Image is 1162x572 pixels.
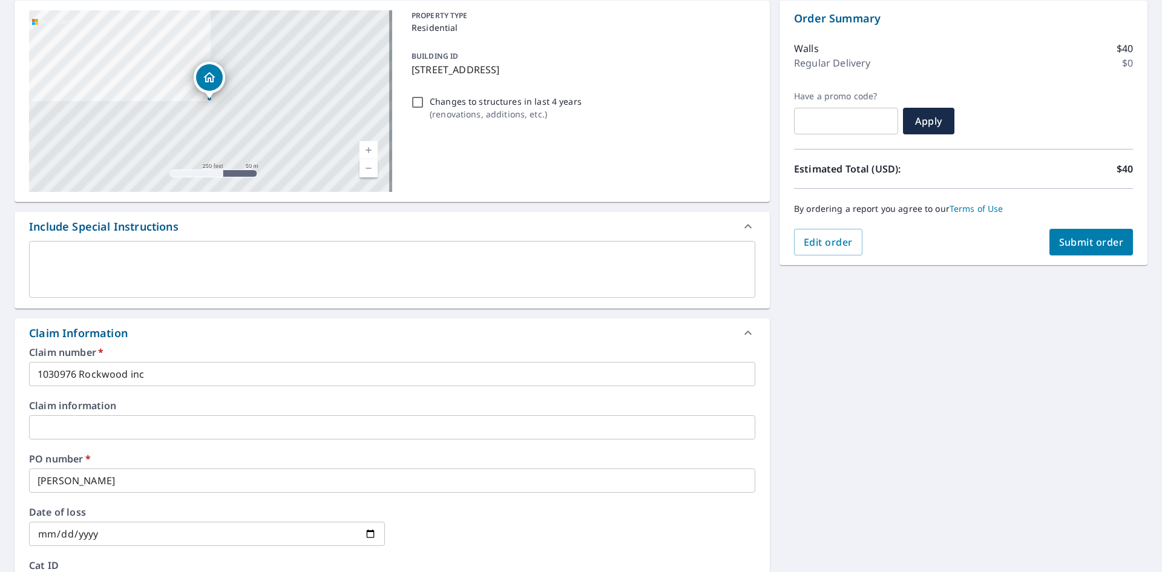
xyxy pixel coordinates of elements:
label: PO number [29,454,755,464]
p: ( renovations, additions, etc. ) [430,108,582,120]
p: $40 [1117,162,1133,176]
a: Current Level 17, Zoom Out [359,159,378,177]
button: Submit order [1049,229,1134,255]
div: Claim Information [15,318,770,347]
div: Claim Information [29,325,128,341]
div: Include Special Instructions [15,212,770,241]
p: Order Summary [794,10,1133,27]
p: PROPERTY TYPE [412,10,750,21]
p: $0 [1122,56,1133,70]
label: Cat ID [29,560,755,570]
div: Include Special Instructions [29,219,179,235]
p: By ordering a report you agree to our [794,203,1133,214]
button: Apply [903,108,954,134]
p: BUILDING ID [412,51,458,61]
p: [STREET_ADDRESS] [412,62,750,77]
div: Dropped pin, building 1, Residential property, 14 Meadowbrook Rd Wellesley Hills, MA 02481 [194,62,225,99]
p: Residential [412,21,750,34]
label: Claim number [29,347,755,357]
p: Regular Delivery [794,56,870,70]
label: Claim information [29,401,755,410]
a: Current Level 17, Zoom In [359,141,378,159]
p: Walls [794,41,819,56]
a: Terms of Use [950,203,1003,214]
label: Date of loss [29,507,385,517]
span: Submit order [1059,235,1124,249]
p: Changes to structures in last 4 years [430,95,582,108]
button: Edit order [794,229,862,255]
p: Estimated Total (USD): [794,162,963,176]
p: $40 [1117,41,1133,56]
label: Have a promo code? [794,91,898,102]
span: Apply [913,114,945,128]
span: Edit order [804,235,853,249]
